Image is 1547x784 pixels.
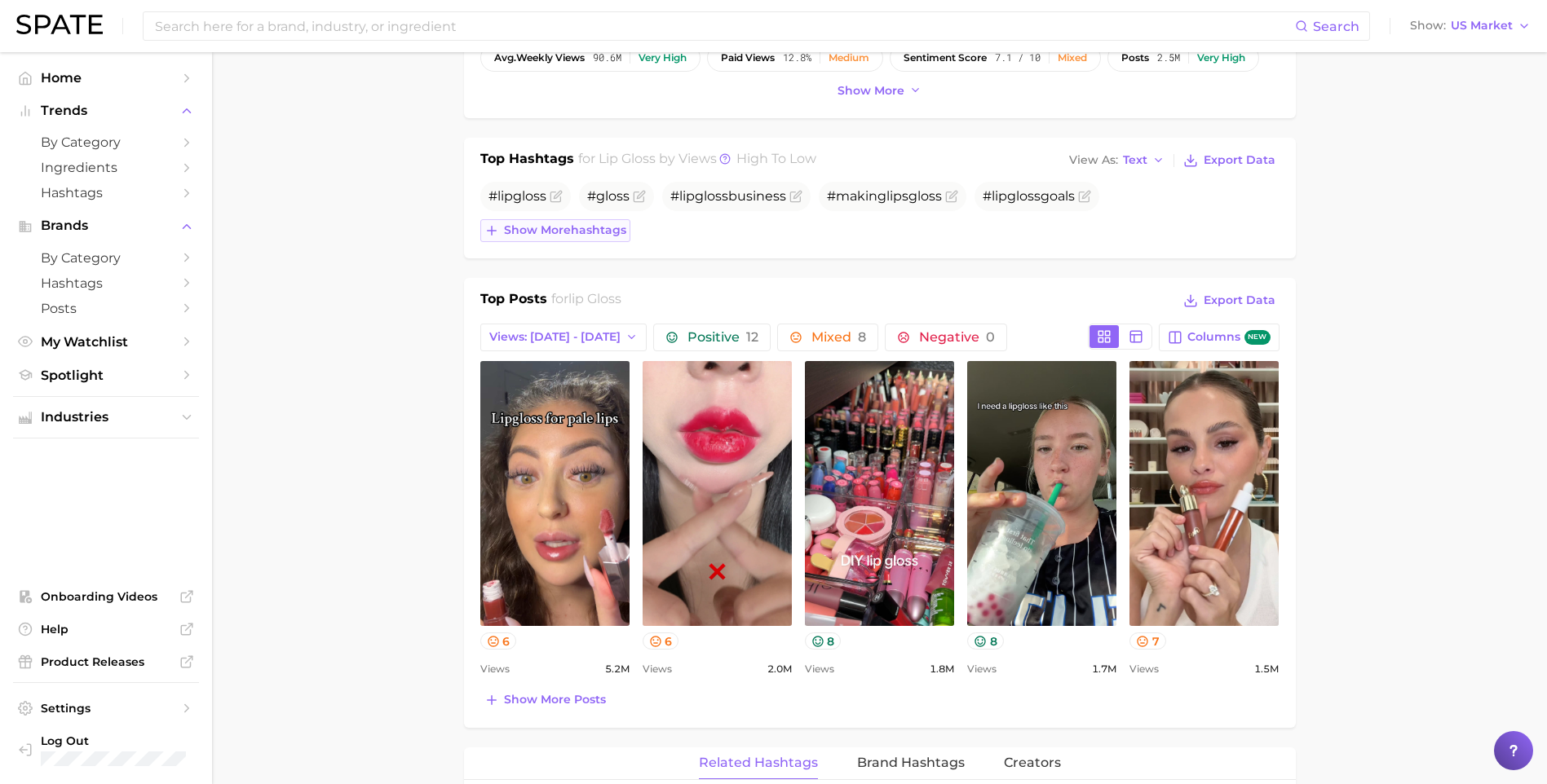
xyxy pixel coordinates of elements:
[480,632,517,650] button: 6
[670,188,786,204] span: # business
[1204,293,1275,307] span: Export Data
[1187,330,1270,346] span: Columns
[699,755,818,770] span: Related Hashtags
[858,329,866,345] span: 8
[13,405,199,429] button: Industries
[679,188,695,204] span: lip
[568,291,621,306] span: lip gloss
[1157,52,1180,64] span: 2.5m
[13,617,199,641] a: Help
[643,659,672,679] span: Views
[687,331,758,344] span: Positive
[41,410,171,425] span: Industries
[599,151,656,166] span: lip gloss
[904,52,987,64] span: sentiment score
[41,70,171,86] span: Home
[767,659,792,679] span: 2.0m
[829,52,869,64] div: Medium
[494,52,585,64] span: weekly views
[489,330,621,344] span: Views: [DATE] - [DATE]
[992,188,1007,204] span: lip
[41,104,171,118] span: Trends
[41,701,171,716] span: Settings
[13,329,199,355] a: My Watchlist
[13,696,199,720] a: Settings
[1451,21,1513,30] span: US Market
[41,589,171,604] span: Onboarding Videos
[41,218,171,233] span: Brands
[1244,330,1271,346] span: new
[1123,156,1147,165] span: Text
[13,130,199,155] a: by Category
[578,149,816,172] h2: for by Views
[593,52,621,64] span: 90.6m
[41,250,171,266] span: by Category
[1107,44,1259,72] button: posts2.5mVery high
[13,214,199,238] button: Brands
[789,190,802,203] button: Flag as miscategorized or irrelevant
[986,329,995,345] span: 0
[930,659,954,679] span: 1.8m
[504,223,626,237] span: Show more hashtags
[1313,19,1359,34] span: Search
[41,334,171,350] span: My Watchlist
[967,659,997,679] span: Views
[16,15,103,34] img: SPATE
[1121,52,1149,64] span: posts
[643,632,679,650] button: 6
[551,289,621,314] h2: for
[1204,153,1275,167] span: Export Data
[1007,188,1041,204] span: gloss
[736,151,816,166] span: high to low
[983,188,1075,204] span: # goals
[497,188,513,204] span: lip
[833,80,926,102] button: Show more
[13,180,199,205] a: Hashtags
[41,160,171,175] span: Ingredients
[13,245,199,271] a: by Category
[838,84,904,98] span: Show more
[41,368,171,383] span: Spotlight
[13,729,199,771] a: Log out. Currently logged in with e-mail leon@palladiobeauty.com.
[890,44,1101,72] button: sentiment score7.1 / 10Mixed
[587,188,630,204] span: #
[995,52,1041,64] span: 7.1 / 10
[480,44,701,72] button: avg.weekly views90.6mVery high
[1129,632,1166,650] button: 7
[633,190,646,203] button: Flag as miscategorized or irrelevant
[41,275,171,291] span: Hashtags
[1406,15,1535,37] button: ShowUS Market
[13,650,199,674] a: Product Releases
[480,324,648,351] button: Views: [DATE] - [DATE]
[494,51,516,64] abbr: average
[41,654,171,669] span: Product Releases
[1179,289,1279,312] button: Export Data
[857,755,965,770] span: Brand Hashtags
[1092,659,1116,679] span: 1.7m
[480,289,547,314] h1: Top Posts
[721,52,775,64] span: paid views
[908,188,942,204] span: gloss
[13,584,199,609] a: Onboarding Videos
[1197,52,1245,64] div: Very high
[153,12,1295,40] input: Search here for a brand, industry, or ingredient
[827,188,942,204] span: #making s
[41,622,171,636] span: Help
[480,689,610,711] button: Show more posts
[783,52,811,64] span: 12.8%
[805,659,834,679] span: Views
[1065,150,1169,171] button: View AsText
[1058,52,1087,64] div: Mixed
[41,134,171,150] span: by Category
[504,693,606,707] span: Show more posts
[488,188,546,204] span: #
[945,190,958,203] button: Flag as miscategorized or irrelevant
[596,188,630,204] span: gloss
[1129,659,1159,679] span: Views
[695,188,728,204] span: gloss
[746,329,758,345] span: 12
[13,271,199,296] a: Hashtags
[707,44,883,72] button: paid views12.8%Medium
[550,190,563,203] button: Flag as miscategorized or irrelevant
[1254,659,1279,679] span: 1.5m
